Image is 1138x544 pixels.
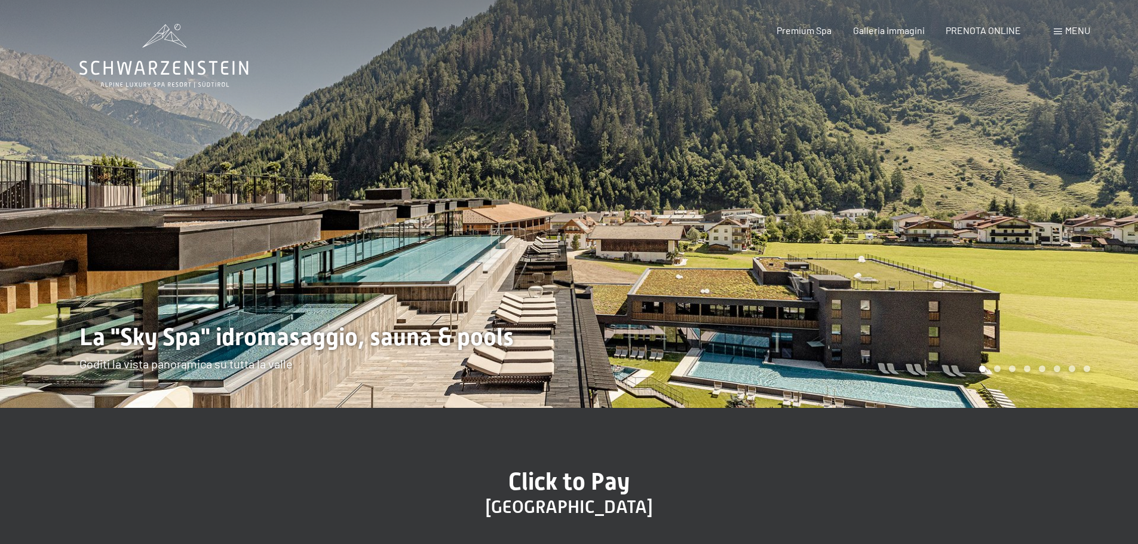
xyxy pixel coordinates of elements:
a: Premium Spa [777,24,832,36]
span: Click to Pay [508,468,630,496]
span: Menu [1065,24,1090,36]
span: [GEOGRAPHIC_DATA] [486,496,653,517]
a: PRENOTA ONLINE [946,24,1021,36]
div: Carousel Page 1 (Current Slide) [979,365,986,372]
div: Carousel Page 5 [1039,365,1045,372]
div: Carousel Page 3 [1009,365,1016,372]
div: Carousel Page 2 [994,365,1001,372]
div: Carousel Pagination [975,365,1090,372]
a: Galleria immagini [853,24,925,36]
div: Carousel Page 8 [1084,365,1090,372]
div: Carousel Page 6 [1054,365,1060,372]
div: Carousel Page 7 [1069,365,1075,372]
div: Carousel Page 4 [1024,365,1030,372]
